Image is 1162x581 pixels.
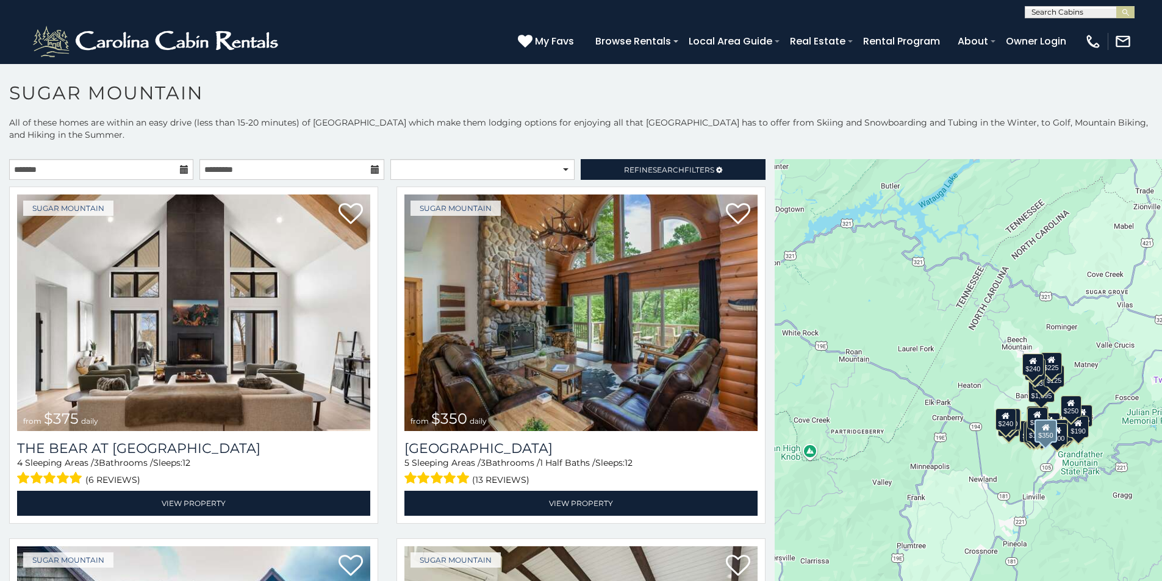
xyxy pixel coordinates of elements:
span: 12 [182,457,190,468]
a: My Favs [518,34,577,49]
span: (6 reviews) [85,472,140,488]
div: $195 [1053,419,1074,441]
img: mail-regular-white.png [1114,33,1132,50]
span: Refine Filters [624,165,714,174]
div: $225 [1041,352,1062,374]
img: The Bear At Sugar Mountain [17,194,370,431]
a: Browse Rentals [589,30,677,52]
div: $500 [1047,423,1067,445]
img: Grouse Moor Lodge [404,194,758,431]
span: daily [81,416,98,426]
a: Real Estate [784,30,852,52]
span: My Favs [535,34,574,49]
div: $350 [1035,419,1057,443]
span: 1 Half Baths / [540,457,595,468]
a: Add to favorites [726,554,750,579]
a: View Property [17,491,370,516]
a: [GEOGRAPHIC_DATA] [404,440,758,457]
a: The Bear At Sugar Mountain from $375 daily [17,194,370,431]
a: Local Area Guide [683,30,778,52]
div: Sleeping Areas / Bathrooms / Sleeps: [404,457,758,488]
span: (13 reviews) [472,472,529,488]
span: 4 [17,457,23,468]
a: Rental Program [857,30,946,52]
a: Owner Login [1000,30,1072,52]
h3: The Bear At Sugar Mountain [17,440,370,457]
a: About [952,30,994,52]
a: Sugar Mountain [23,552,113,568]
div: $240 [1023,354,1044,376]
img: phone-regular-white.png [1085,33,1102,50]
div: Sleeping Areas / Bathrooms / Sleeps: [17,457,370,488]
a: Add to favorites [339,554,363,579]
a: Add to favorites [726,202,750,227]
a: Grouse Moor Lodge from $350 daily [404,194,758,431]
div: $250 [1061,396,1081,418]
span: Search [653,165,684,174]
span: $375 [44,410,79,427]
div: $125 [1044,365,1064,387]
a: RefineSearchFilters [581,159,765,180]
div: $175 [1026,420,1047,442]
a: View Property [404,491,758,516]
span: 3 [481,457,486,468]
span: 5 [404,457,409,468]
div: $155 [1072,405,1092,427]
span: $350 [431,410,467,427]
div: $155 [1024,421,1045,443]
a: Sugar Mountain [411,552,501,568]
div: $200 [1039,413,1060,435]
div: $240 [995,408,1016,430]
div: $190 [1068,416,1089,438]
a: Sugar Mountain [411,201,501,216]
a: Sugar Mountain [23,201,113,216]
div: $190 [1027,406,1047,428]
h3: Grouse Moor Lodge [404,440,758,457]
span: from [23,416,41,426]
span: daily [470,416,487,426]
div: $300 [1027,407,1048,429]
a: Add to favorites [339,202,363,227]
img: White-1-2.png [30,23,284,60]
div: $1,095 [1028,380,1055,402]
span: from [411,416,429,426]
span: 3 [94,457,99,468]
span: 12 [625,457,633,468]
a: The Bear At [GEOGRAPHIC_DATA] [17,440,370,457]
